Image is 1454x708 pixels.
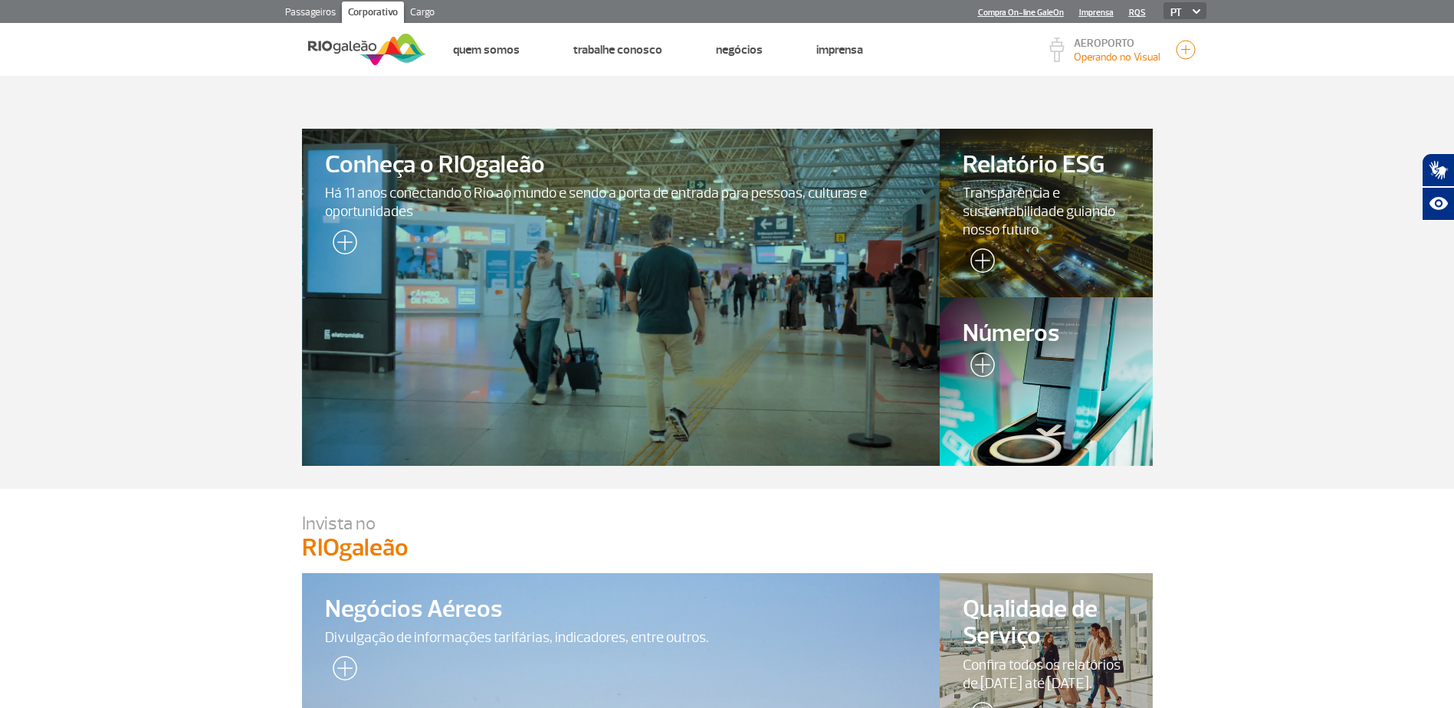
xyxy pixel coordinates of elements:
a: Conheça o RIOgaleãoHá 11 anos conectando o Rio ao mundo e sendo a porta de entrada para pessoas, ... [302,129,940,466]
p: AEROPORTO [1074,38,1160,49]
span: Há 11 anos conectando o Rio ao mundo e sendo a porta de entrada para pessoas, culturas e oportuni... [325,184,917,221]
a: RQS [1129,8,1146,18]
span: Confira todos os relatórios de [DATE] até [DATE]. [963,656,1130,693]
a: Corporativo [342,2,404,26]
div: Plugin de acessibilidade da Hand Talk. [1422,153,1454,221]
span: Transparência e sustentabilidade guiando nosso futuro [963,184,1130,239]
button: Abrir recursos assistivos. [1422,187,1454,221]
a: Imprensa [816,42,863,57]
a: Números [940,297,1153,466]
span: Relatório ESG [963,152,1130,179]
a: Cargo [404,2,441,26]
a: Trabalhe Conosco [573,42,662,57]
p: RIOgaleão [302,535,1153,561]
img: leia-mais [963,352,995,383]
p: Visibilidade de 10000m [1074,49,1160,65]
span: Qualidade de Serviço [963,596,1130,650]
img: leia-mais [325,656,357,687]
span: Conheça o RIOgaleão [325,152,917,179]
a: Quem Somos [453,42,520,57]
span: Números [963,320,1130,347]
span: Negócios Aéreos [325,596,917,623]
a: Compra On-line GaleOn [978,8,1064,18]
p: Invista no [302,512,1153,535]
img: leia-mais [325,230,357,261]
img: leia-mais [963,248,995,279]
a: Negócios [716,42,763,57]
button: Abrir tradutor de língua de sinais. [1422,153,1454,187]
a: Imprensa [1079,8,1114,18]
a: Relatório ESGTransparência e sustentabilidade guiando nosso futuro [940,129,1153,297]
span: Divulgação de informações tarifárias, indicadores, entre outros. [325,628,917,647]
a: Passageiros [279,2,342,26]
